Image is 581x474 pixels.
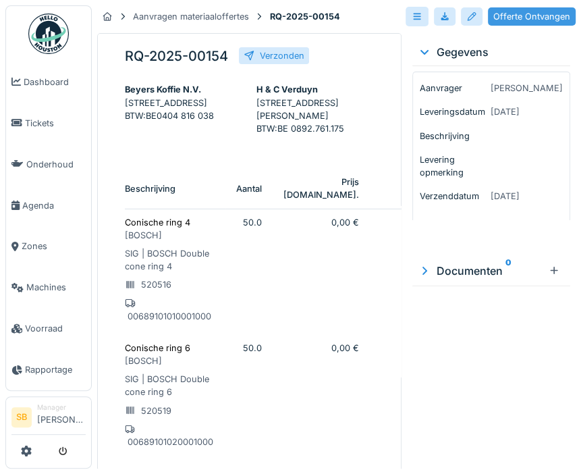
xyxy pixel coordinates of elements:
[125,216,215,242] p: Conische ring 4
[370,209,449,335] td: 0,00 €
[491,190,563,203] p: [DATE]
[22,199,86,212] span: Agenda
[11,402,86,435] a: SB Manager[PERSON_NAME]
[25,363,86,376] span: Rapportage
[420,105,485,118] p: Leveringsdatum
[420,153,485,179] p: Levering opmerking
[418,44,565,60] div: Gegevens
[24,76,86,88] span: Dashboard
[418,263,543,279] div: Documenten
[265,10,345,23] strong: RQ-2025-00154
[273,169,370,209] th: Prijs [DOMAIN_NAME].
[225,169,273,209] th: Aantal
[6,185,91,226] a: Agenda
[260,49,304,62] div: Verzonden
[225,335,273,460] td: 50.0
[26,158,86,171] span: Onderhoud
[256,97,375,122] p: [STREET_ADDRESS][PERSON_NAME]
[420,130,485,142] p: Beschrijving
[491,105,563,118] p: [DATE]
[505,263,511,279] sup: 0
[125,404,215,417] p: 520519
[6,349,91,390] a: Rapportage
[125,83,243,96] div: Beyers Koffie N.V.
[370,169,449,209] th: Totaal
[491,82,563,95] p: [PERSON_NAME]
[125,169,225,209] th: Beschrijving
[256,83,375,96] div: H & C Verduyn
[22,240,86,253] span: Zones
[273,335,370,361] td: 0,00 €
[273,209,370,236] td: 0,00 €
[125,109,243,122] p: BTW : BE0404 816 038
[256,122,375,135] p: BTW : BE 0892.761.175
[6,61,91,103] a: Dashboard
[125,356,162,366] span: [ BOSCH ]
[25,322,86,335] span: Voorraad
[370,335,449,460] td: 0,00 €
[125,296,215,322] p: 00689101010001000
[125,97,243,109] p: [STREET_ADDRESS]
[25,117,86,130] span: Tickets
[6,267,91,309] a: Machines
[6,226,91,267] a: Zones
[125,342,215,367] p: Conische ring 6
[225,209,273,335] td: 50.0
[26,281,86,294] span: Machines
[6,144,91,185] a: Onderhoud
[125,48,228,64] h5: RQ-2025-00154
[125,230,162,240] span: [ BOSCH ]
[125,423,215,448] p: 00689101020001000
[420,82,485,95] p: Aanvrager
[125,278,215,291] p: 520516
[37,402,86,431] li: [PERSON_NAME]
[133,10,249,23] div: Aanvragen materiaaloffertes
[125,373,215,398] p: SIG | BOSCH Double cone ring 6
[420,190,485,203] p: Verzenddatum
[6,308,91,349] a: Voorraad
[11,407,32,427] li: SB
[125,247,215,273] p: SIG | BOSCH Double cone ring 4
[37,402,86,413] div: Manager
[6,103,91,144] a: Tickets
[488,7,576,26] div: Offerte Ontvangen
[28,14,69,54] img: Badge_color-CXgf-gQk.svg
